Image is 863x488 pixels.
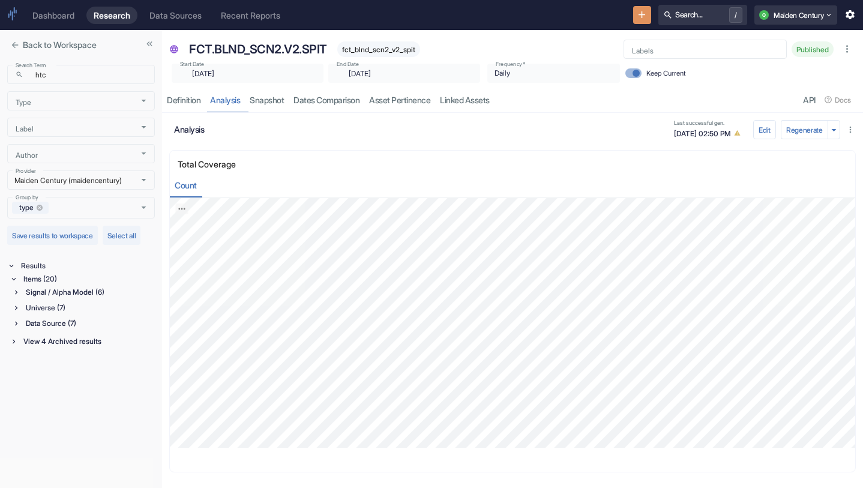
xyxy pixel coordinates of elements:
[186,37,330,61] div: FCT.BLND_SCN2.V2.SPIT
[170,173,855,197] div: Count Chart/Percent Chart Tabs
[94,10,130,20] div: Research
[337,60,359,68] label: End Date
[14,202,38,212] span: type
[435,88,495,112] a: Linked Assets
[753,120,776,139] button: config
[162,88,863,112] div: resource tabs
[12,202,49,214] div: type
[19,259,155,273] div: Results
[137,173,151,187] button: Open
[23,286,155,299] div: Signal / Alpha Model (6)
[646,68,686,79] span: Keep Current
[205,88,245,112] a: analysis
[142,7,209,24] a: Data Sources
[167,95,200,106] div: Definition
[214,7,287,24] a: Recent Reports
[137,94,151,107] button: Open
[32,10,74,20] div: Dashboard
[149,10,202,20] div: Data Sources
[23,301,155,315] div: Universe (7)
[185,67,308,80] input: yyyy-mm-dd
[364,88,435,112] a: Asset Pertinence
[633,6,652,25] button: New Resource
[221,10,280,20] div: Recent Reports
[759,10,769,20] div: Q
[178,158,254,170] p: Total Coverage
[820,91,856,110] button: Docs
[21,335,155,348] div: View 4 Archived results
[16,193,38,201] label: Group by
[658,5,747,25] button: Search.../
[496,60,526,68] label: Frequency
[341,67,465,80] input: yyyy-mm-dd
[781,120,828,139] button: Regenerate
[189,40,327,58] p: FCT.BLND_SCN2.V2.SPIT
[137,146,151,160] button: Open
[169,44,179,56] span: Universe
[7,226,98,245] button: Save results to workspace
[337,45,420,54] span: fct_blnd_scn2_v2_spit
[176,203,188,214] a: Export; Press ENTER to open
[674,120,744,125] span: Last successful gen.
[180,60,204,68] label: Start Date
[792,45,834,54] span: Published
[174,124,667,134] h6: analysis
[137,120,151,134] button: Open
[170,173,202,197] button: Count
[289,88,364,112] a: Dates Comparison
[86,7,137,24] a: Research
[7,37,23,53] button: close
[798,88,820,112] a: API
[103,226,141,245] button: Select all
[23,317,155,330] div: Data Source (7)
[487,64,620,83] div: Daily
[754,5,837,25] button: QMaiden Century
[137,200,151,214] button: Open
[142,36,157,52] button: Collapse Sidebar
[25,7,82,24] a: Dashboard
[23,38,97,51] p: Back to Workspace
[16,167,36,175] label: Provider
[21,273,155,286] div: Items (20)
[674,127,744,139] span: [DATE] 02:50 PM
[16,61,46,69] label: Search Term
[245,88,289,112] a: Snapshot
